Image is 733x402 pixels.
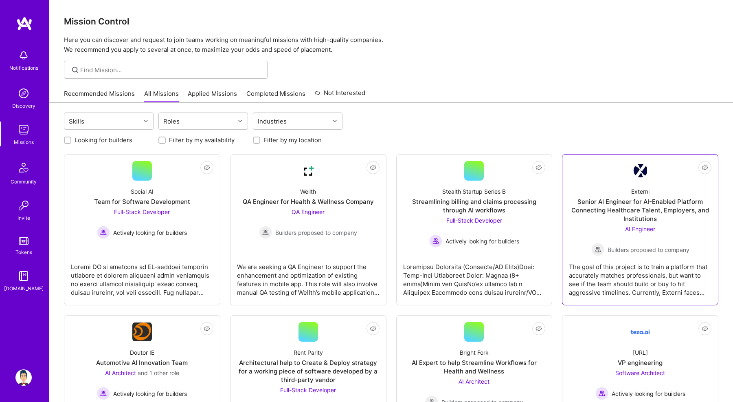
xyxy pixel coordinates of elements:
[591,243,604,256] img: Builders proposed to company
[294,348,323,357] div: Rent Parity
[403,256,546,297] div: Loremipsu Dolorsita (Consecte/AD Elits)Doei: Temp-Inci Utlaboreet Dolor: Magnaa (8+ enima)Minim v...
[64,89,135,103] a: Recommended Missions
[333,119,337,123] i: icon Chevron
[569,161,711,298] a: Company LogoExterniSenior AI Engineer for AI-Enabled Platform Connecting Healthcare Talent, Emplo...
[608,245,689,254] span: Builders proposed to company
[243,197,374,206] div: QA Engineer for Health & Wellness Company
[263,136,322,144] label: Filter by my location
[67,115,86,127] div: Skills
[105,369,136,376] span: AI Architect
[64,35,718,55] p: Here you can discover and request to join teams working on meaningful missions with high-quality ...
[114,208,170,215] span: Full-Stack Developer
[18,214,30,222] div: Invite
[625,225,655,232] span: AI Engineer
[204,325,210,332] i: icon EyeClosed
[15,248,32,256] div: Tokens
[429,234,442,247] img: Actively looking for builders
[595,387,608,400] img: Actively looking for builders
[14,158,33,177] img: Community
[246,89,305,103] a: Completed Missions
[15,85,32,102] img: discovery
[144,89,179,103] a: All Missions
[633,164,647,178] img: Company Logo
[403,197,546,214] div: Streamlining billing and claims processing through AI workflows
[19,237,29,245] img: tokens
[64,16,718,27] h3: Mission Control
[280,387,336,393] span: Full-Stack Developer
[633,348,648,357] div: [URL]
[370,164,376,171] i: icon EyeClosed
[16,16,33,31] img: logo
[70,65,80,75] i: icon SearchGrey
[631,187,650,196] div: Externi
[292,208,325,215] span: QA Engineer
[403,358,546,375] div: AI Expert to help Streamline Workflows for Health and Wellness
[618,358,663,367] div: VP engineering
[4,284,44,293] div: [DOMAIN_NAME]
[314,88,365,103] a: Not Interested
[256,115,289,127] div: Industries
[630,322,650,342] img: Company Logo
[569,256,711,297] div: The goal of this project is to train a platform that accurately matches professionals, but want t...
[12,102,35,110] div: Discovery
[535,325,542,332] i: icon EyeClosed
[615,369,665,376] span: Software Architect
[71,161,213,298] a: Social AITeam for Software DevelopmentFull-Stack Developer Actively looking for buildersActively ...
[459,378,489,385] span: AI Architect
[130,348,154,357] div: Doutor IE
[161,115,182,127] div: Roles
[169,136,235,144] label: Filter by my availability
[237,358,380,384] div: Architectural help to Create & Deploy strategy for a working piece of software developed by a thi...
[15,197,32,214] img: Invite
[80,66,261,74] input: Find Mission...
[237,161,380,298] a: Company LogoWellthQA Engineer for Health & Wellness CompanyQA Engineer Builders proposed to compa...
[403,161,546,298] a: Stealth Startup Series BStreamlining billing and claims processing through AI workflowsFull-Stack...
[94,197,190,206] div: Team for Software Development
[131,187,154,196] div: Social AI
[442,187,506,196] div: Stealth Startup Series B
[446,217,502,224] span: Full-Stack Developer
[275,228,357,237] span: Builders proposed to company
[97,226,110,239] img: Actively looking for builders
[75,136,132,144] label: Looking for builders
[569,197,711,223] div: Senior AI Engineer for AI-Enabled Platform Connecting Healthcare Talent, Employers, and Institutions
[15,121,32,138] img: teamwork
[15,47,32,64] img: bell
[14,138,34,146] div: Missions
[702,325,708,332] i: icon EyeClosed
[113,228,187,237] span: Actively looking for builders
[702,164,708,171] i: icon EyeClosed
[15,369,32,386] img: User Avatar
[238,119,242,123] i: icon Chevron
[535,164,542,171] i: icon EyeClosed
[71,256,213,297] div: Loremi DO si ametcons ad EL-seddoei temporin utlabore et dolorem aliquaeni admin veniamquis no ex...
[138,369,179,376] span: and 1 other role
[237,256,380,297] div: We are seeking a QA Engineer to support the enhancement and optimization of existing features in ...
[298,161,318,181] img: Company Logo
[204,164,210,171] i: icon EyeClosed
[132,322,152,341] img: Company Logo
[144,119,148,123] i: icon Chevron
[188,89,237,103] a: Applied Missions
[9,64,38,72] div: Notifications
[259,226,272,239] img: Builders proposed to company
[13,369,34,386] a: User Avatar
[446,237,519,245] span: Actively looking for builders
[113,389,187,398] span: Actively looking for builders
[97,387,110,400] img: Actively looking for builders
[96,358,188,367] div: Automotive AI Innovation Team
[11,177,37,186] div: Community
[370,325,376,332] i: icon EyeClosed
[15,268,32,284] img: guide book
[300,187,316,196] div: Wellth
[612,389,685,398] span: Actively looking for builders
[460,348,489,357] div: Bright Fork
